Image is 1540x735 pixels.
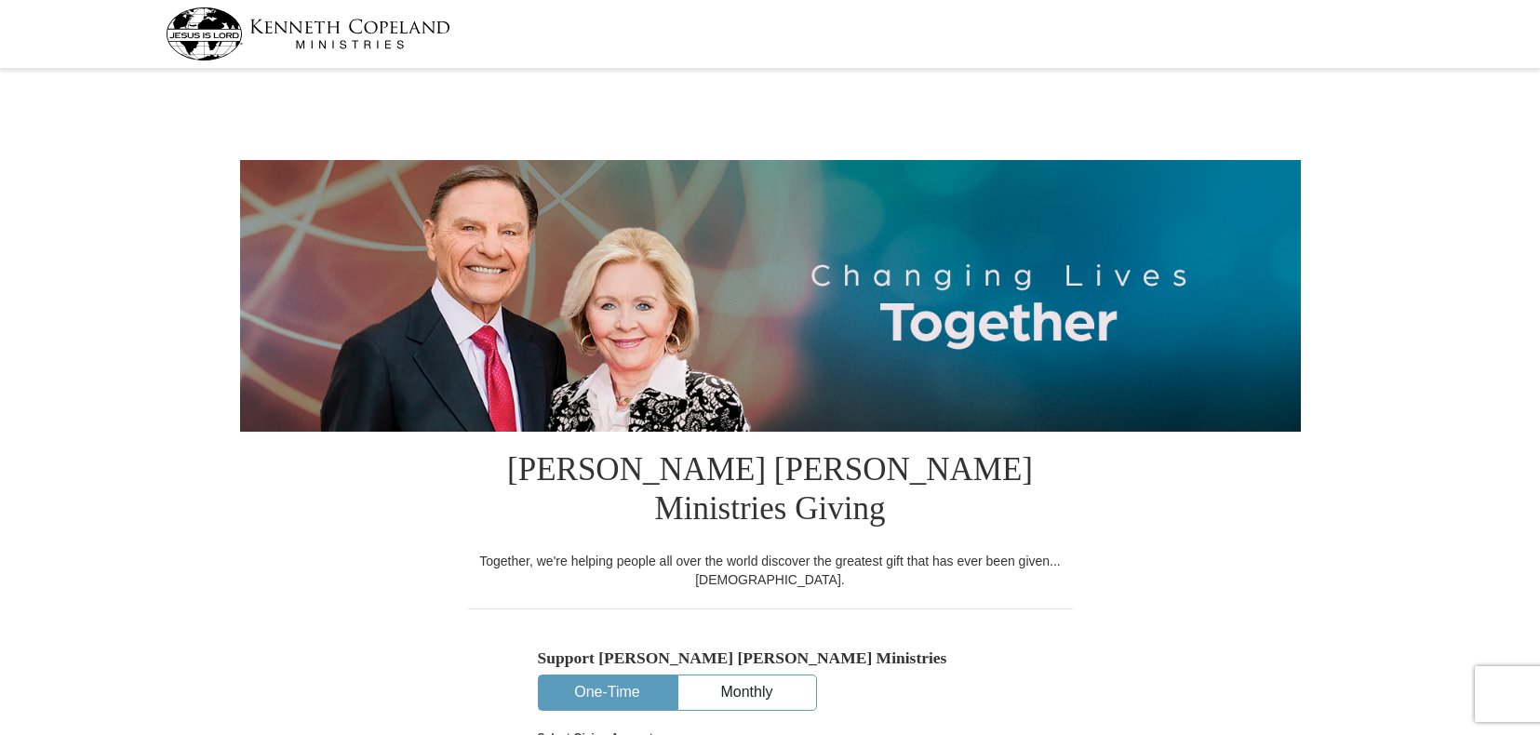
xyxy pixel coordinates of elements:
button: Monthly [678,675,816,710]
button: One-Time [539,675,676,710]
h1: [PERSON_NAME] [PERSON_NAME] Ministries Giving [468,432,1073,552]
div: Together, we're helping people all over the world discover the greatest gift that has ever been g... [468,552,1073,589]
img: kcm-header-logo.svg [166,7,450,60]
h5: Support [PERSON_NAME] [PERSON_NAME] Ministries [538,648,1003,668]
